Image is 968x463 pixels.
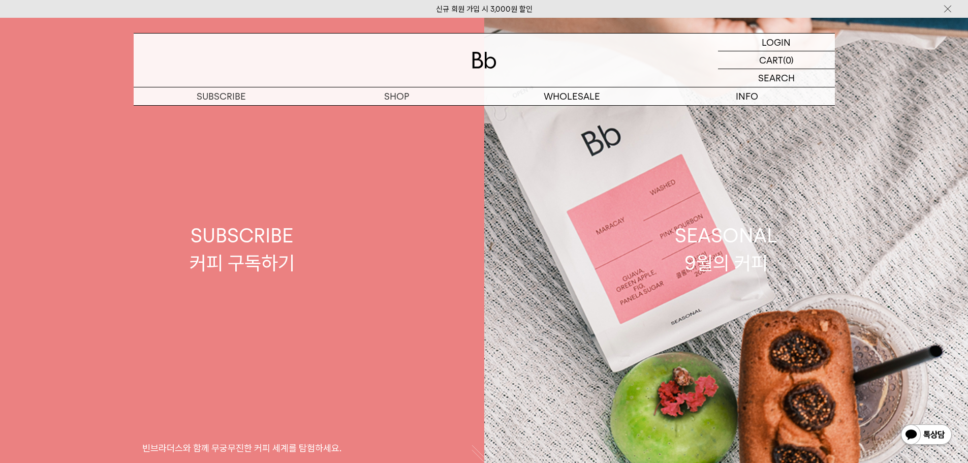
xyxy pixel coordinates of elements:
div: SUBSCRIBE 커피 구독하기 [190,222,295,276]
p: LOGIN [762,34,791,51]
img: 카카오톡 채널 1:1 채팅 버튼 [900,423,953,448]
p: CART [759,51,783,69]
a: SUBSCRIBE [134,87,309,105]
a: 신규 회원 가입 시 3,000원 할인 [436,5,533,14]
a: CART (0) [718,51,835,69]
p: (0) [783,51,794,69]
p: SEARCH [758,69,795,87]
div: SEASONAL 9월의 커피 [675,222,777,276]
p: INFO [660,87,835,105]
a: LOGIN [718,34,835,51]
img: 로고 [472,52,496,69]
p: WHOLESALE [484,87,660,105]
a: SHOP [309,87,484,105]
